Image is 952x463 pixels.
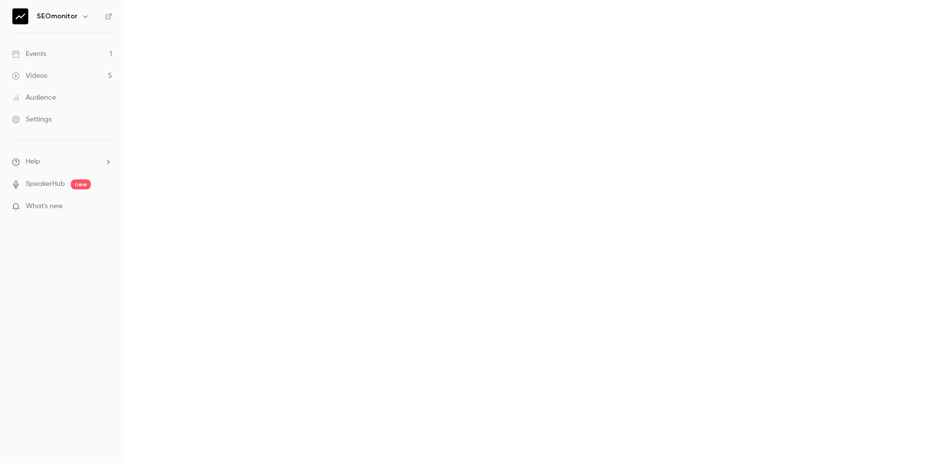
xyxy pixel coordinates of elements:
[26,201,63,212] span: What's new
[12,8,28,24] img: SEOmonitor
[37,11,77,21] h6: SEOmonitor
[26,179,65,189] a: SpeakerHub
[12,49,46,59] div: Events
[12,115,52,124] div: Settings
[12,157,112,167] li: help-dropdown-opener
[71,179,91,189] span: new
[12,71,47,81] div: Videos
[26,157,40,167] span: Help
[12,93,56,103] div: Audience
